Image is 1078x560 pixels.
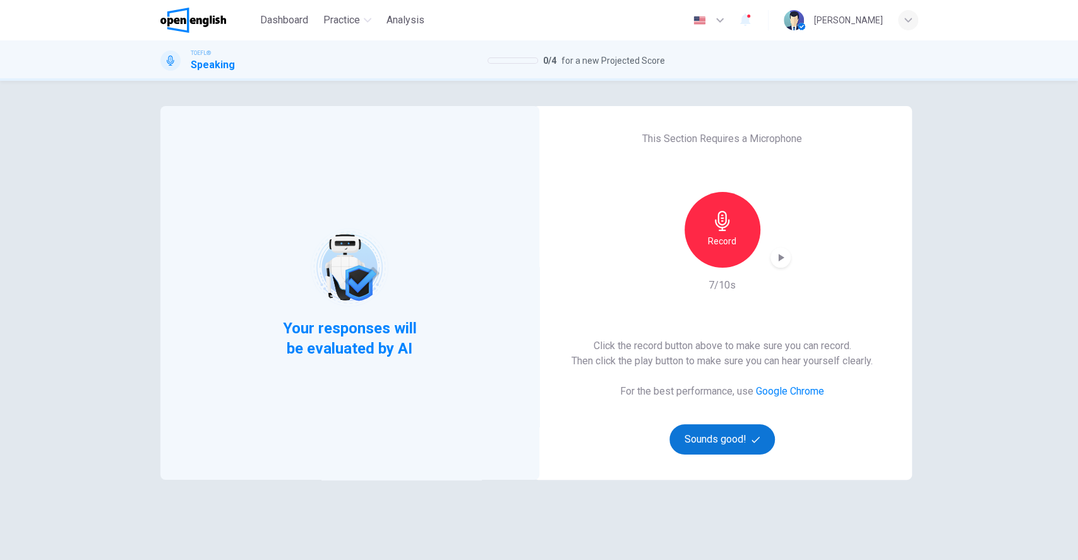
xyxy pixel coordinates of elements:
h6: For the best performance, use [620,384,824,399]
span: TOEFL® [191,49,211,57]
button: Practice [318,9,376,32]
img: robot icon [309,227,390,307]
a: Google Chrome [756,385,824,397]
span: Dashboard [260,13,308,28]
img: OpenEnglish logo [160,8,227,33]
span: 0 / 4 [543,53,556,68]
span: Analysis [386,13,424,28]
span: Practice [323,13,360,28]
h6: Click the record button above to make sure you can record. Then click the play button to make sur... [572,338,873,369]
div: [PERSON_NAME] [814,13,883,28]
button: Sounds good! [669,424,776,455]
img: Profile picture [784,10,804,30]
span: for a new Projected Score [561,53,665,68]
button: Record [685,192,760,268]
h6: Record [708,234,736,249]
h6: 7/10s [709,278,736,293]
span: Your responses will be evaluated by AI [273,318,426,359]
a: OpenEnglish logo [160,8,256,33]
button: Analysis [381,9,429,32]
img: en [692,16,707,25]
h1: Speaking [191,57,235,73]
h6: This Section Requires a Microphone [642,131,802,146]
button: Dashboard [255,9,313,32]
